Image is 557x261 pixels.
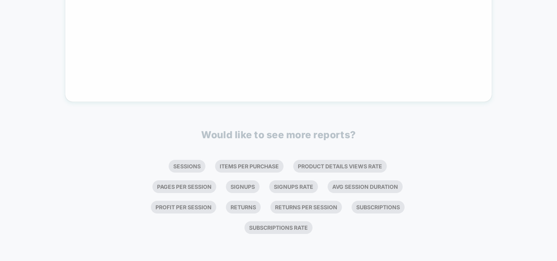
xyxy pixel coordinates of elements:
li: Signups [226,180,260,193]
li: Avg Session Duration [328,180,403,193]
li: Items Per Purchase [215,160,284,173]
li: Pages Per Session [152,180,216,193]
li: Sessions [169,160,205,173]
li: Subscriptions Rate [244,221,313,234]
li: Signups Rate [269,180,318,193]
li: Subscriptions [352,201,405,214]
p: Would like to see more reports? [201,129,356,141]
li: Returns Per Session [270,201,342,214]
li: Returns [226,201,261,214]
li: Product Details Views Rate [293,160,387,173]
li: Profit Per Session [151,201,216,214]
